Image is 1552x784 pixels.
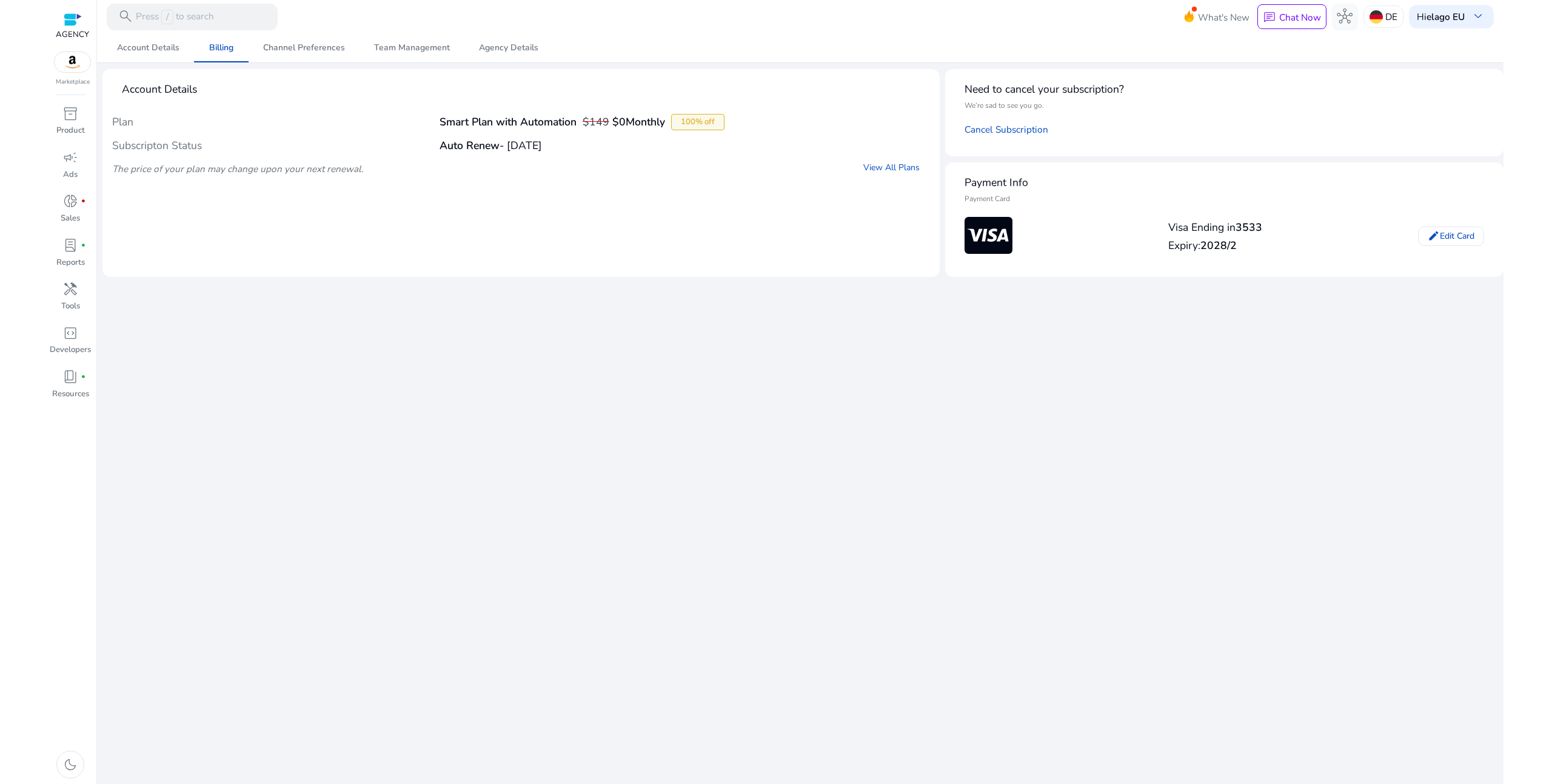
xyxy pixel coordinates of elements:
p: Sales [61,213,80,225]
h4: Visa Ending in [1168,221,1262,234]
span: fiber_manual_record [81,199,86,204]
p: Resources [52,388,89,400]
b: Smart Plan with Automation [440,115,577,129]
i: The price of your plan may change upon your next renewal. [112,162,364,175]
h4: Expiry: [1168,239,1262,252]
span: lab_profile [62,238,78,253]
p: Product [56,125,85,137]
span: $149 [583,115,609,129]
span: hub [1337,8,1353,24]
b: 2028/2 [1200,238,1237,253]
a: inventory_2Product [48,103,92,147]
mat-card-title: Payment Info [965,172,1028,193]
span: keyboard_arrow_down [1470,8,1486,24]
span: Agency Details [479,44,538,52]
mat-card-title: Need to cancel your subscription? [965,79,1124,100]
a: handymanTools [48,279,92,322]
span: inventory_2 [62,106,78,122]
span: What's New [1198,7,1249,28]
span: fiber_manual_record [81,243,86,248]
a: book_4fiber_manual_recordResources [48,366,92,410]
h4: - [DATE] [440,139,542,152]
a: code_blocksDevelopers [48,322,92,366]
span: Channel Preferences [263,44,345,52]
p: Ads [63,169,78,181]
a: View All Plans [852,156,930,181]
span: Monthly [626,115,665,129]
a: lab_profilefiber_manual_recordReports [48,234,92,278]
span: / [161,10,173,24]
button: chatChat Now [1257,4,1326,29]
p: Tools [61,301,80,313]
span: campaign [62,150,78,165]
h4: Plan [112,116,440,128]
mat-card-title: Account Details [122,79,197,100]
mat-card-subtitle: We’re sad to see you go. [965,100,1124,111]
p: AGENCY [56,29,89,41]
span: code_blocks [62,325,78,341]
p: Press to search [136,10,214,24]
mat-icon: edit [1428,230,1440,242]
b: Auto Renew [440,138,500,153]
span: $0 [612,115,626,129]
p: Developers [50,344,91,356]
span: Team Management [374,44,450,52]
a: donut_smallfiber_manual_recordSales [48,191,92,234]
h4: Subscripton Status [112,139,440,152]
p: DE [1385,6,1397,27]
span: handyman [62,281,78,297]
span: donut_small [62,193,78,209]
h6: 100% off [671,114,724,131]
button: Edit Card [1418,227,1484,246]
span: Billing [209,44,233,52]
img: de.svg [1370,10,1383,24]
b: 3533 [1236,220,1262,234]
img: amazon.svg [55,52,91,72]
span: search [118,8,133,24]
span: fiber_manual_record [81,374,86,380]
span: chat [1263,11,1276,24]
span: Account Details [117,44,179,52]
p: Marketplace [56,78,90,87]
b: elago EU [1427,10,1465,23]
p: Hi [1417,12,1465,21]
p: Reports [56,257,85,269]
span: book_4 [62,369,78,385]
button: hub [1332,4,1359,30]
a: Cancel Subscription [965,123,1048,136]
span: dark_mode [62,757,78,772]
span: Edit Card [1440,230,1474,242]
mat-card-subtitle: Payment Card [965,193,1028,205]
a: campaignAds [48,147,92,191]
p: Chat Now [1279,11,1321,24]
